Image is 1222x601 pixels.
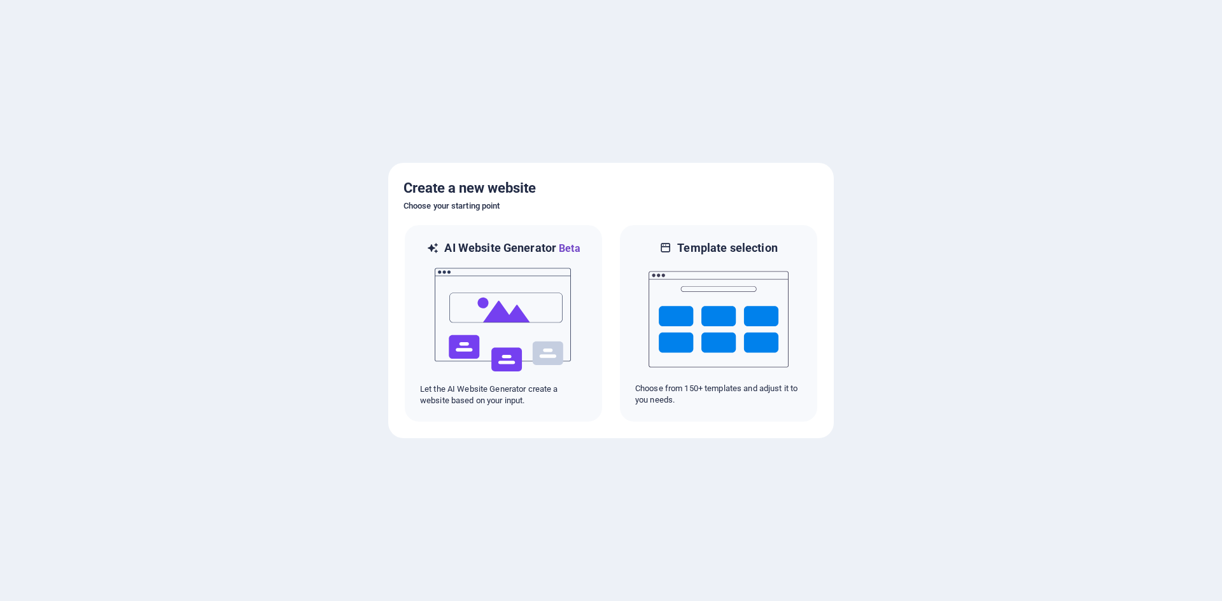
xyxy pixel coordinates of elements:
[433,256,573,383] img: ai
[619,224,818,423] div: Template selectionChoose from 150+ templates and adjust it to you needs.
[404,224,603,423] div: AI Website GeneratorBetaaiLet the AI Website Generator create a website based on your input.
[444,240,580,256] h6: AI Website Generator
[635,383,802,406] p: Choose from 150+ templates and adjust it to you needs.
[404,198,818,214] h6: Choose your starting point
[677,240,777,256] h6: Template selection
[404,178,818,198] h5: Create a new website
[556,242,580,254] span: Beta
[420,383,587,406] p: Let the AI Website Generator create a website based on your input.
